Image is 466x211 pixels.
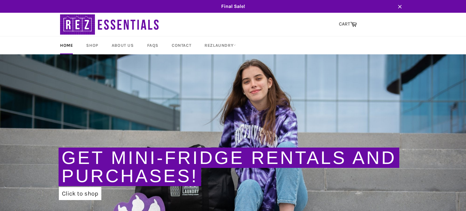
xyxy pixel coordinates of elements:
a: Click to shop [59,187,101,200]
img: RezEssentials [60,13,160,36]
a: Shop [80,36,104,54]
a: CART [336,18,360,31]
a: About Us [106,36,140,54]
a: RezLaundry [198,36,242,54]
a: FAQs [141,36,164,54]
a: Get Mini-Fridge Rentals and Purchases! [62,148,396,186]
a: Contact [166,36,197,54]
a: Home [54,36,79,54]
span: Final Sale! [54,3,412,10]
